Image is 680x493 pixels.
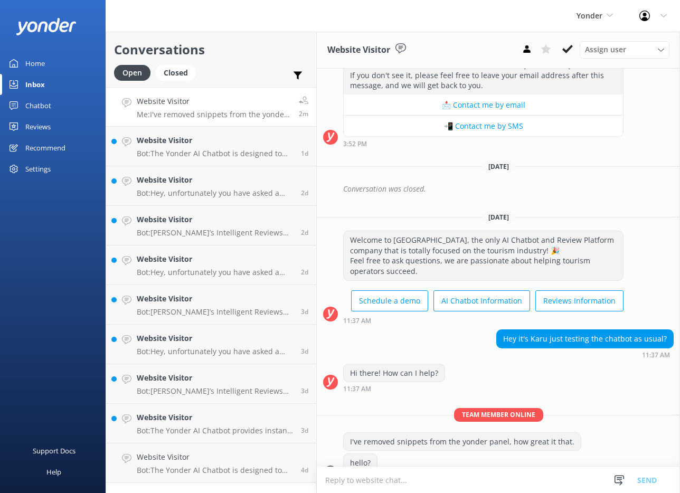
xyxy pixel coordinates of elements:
span: Sep 05 2025 08:53pm (UTC +12:00) Pacific/Auckland [301,268,308,277]
span: Sep 06 2025 03:48am (UTC +12:00) Pacific/Auckland [301,228,308,237]
h4: Website Visitor [137,96,291,107]
span: Sep 05 2025 08:16am (UTC +12:00) Pacific/Auckland [301,307,308,316]
span: Sep 08 2025 11:38am (UTC +12:00) Pacific/Auckland [299,109,308,118]
strong: 3:52 PM [343,141,367,147]
strong: 11:37 AM [343,386,371,392]
a: Website VisitorBot:The Yonder AI Chatbot is designed to provide instant 24/7 answers, boost booki... [106,127,316,166]
h4: Website Visitor [137,135,293,146]
p: Bot: [PERSON_NAME]’s Intelligent Reviews helps you maximize 5-star reviews and gather valuable fe... [137,386,293,396]
p: Bot: Hey, unfortunately you have asked a question that is outside of my knowledge base. It would ... [137,268,293,277]
span: Team member online [454,408,543,421]
div: Home [25,53,45,74]
p: Bot: The Yonder AI Chatbot is designed to provide instant 24/7 answers, boost bookings, and save ... [137,149,293,158]
h4: Website Visitor [137,451,293,463]
div: Inbox [25,74,45,95]
p: Me: I've removed snippets from the yonder panel, how great it that. [137,110,291,119]
span: Sep 04 2025 03:38am (UTC +12:00) Pacific/Auckland [301,466,308,475]
div: Sep 08 2025 11:37am (UTC +12:00) Pacific/Auckland [496,351,674,358]
a: Website VisitorBot:The Yonder AI Chatbot provides instant 24/7 answers, boosts bookings, and save... [106,404,316,443]
span: [DATE] [482,162,515,171]
h4: Website Visitor [137,412,293,423]
div: Conversation was closed. [343,180,674,198]
div: I've removed snippets from the yonder panel, how great it that. [344,433,581,451]
p: Bot: Hey, unfortunately you have asked a question that is outside of my knowledge base. It would ... [137,188,293,198]
div: Sep 08 2025 11:37am (UTC +12:00) Pacific/Auckland [343,317,624,324]
div: Aug 28 2025 03:52pm (UTC +12:00) Pacific/Auckland [343,140,624,147]
h4: Website Visitor [137,293,293,305]
p: Bot: Hey, unfortunately you have asked a question that is outside of my knowledge base. It would ... [137,347,293,356]
div: Welcome to [GEOGRAPHIC_DATA], the only AI Chatbot and Review Platform company that is totally foc... [344,231,623,280]
button: Schedule a demo [351,290,428,311]
button: 📩 Contact me by email [344,94,623,116]
h4: Website Visitor [137,253,293,265]
div: Yes, there should be a contact form available for you to leave your details. If you don't see it,... [344,56,623,94]
div: hello? [344,454,377,472]
strong: 11:37 AM [642,352,670,358]
span: Sep 07 2025 08:01am (UTC +12:00) Pacific/Auckland [301,149,308,158]
div: Support Docs [33,440,75,461]
p: Bot: [PERSON_NAME]’s Intelligent Reviews helps you maximize 5-star reviews and gather valuable fe... [137,228,293,238]
div: 2025-09-02T04:12:21.728 [323,180,674,198]
a: Open [114,67,156,78]
a: Website VisitorBot:The Yonder AI Chatbot is designed to handle over 70% of common enquiries insta... [106,443,316,483]
a: Website VisitorMe:I've removed snippets from the yonder panel, how great it that.2m [106,87,316,127]
span: Sep 06 2025 09:59am (UTC +12:00) Pacific/Auckland [301,188,308,197]
button: Reviews Information [535,290,624,311]
div: Sep 08 2025 11:37am (UTC +12:00) Pacific/Auckland [343,385,445,392]
a: Website VisitorBot:[PERSON_NAME]’s Intelligent Reviews helps you maximize 5-star reviews and gath... [106,364,316,404]
h4: Website Visitor [137,214,293,225]
strong: 11:37 AM [343,318,371,324]
span: [DATE] [482,213,515,222]
div: Open [114,65,150,81]
a: Website VisitorBot:Hey, unfortunately you have asked a question that is outside of my knowledge b... [106,325,316,364]
div: Settings [25,158,51,179]
h4: Website Visitor [137,333,293,344]
div: Hey it's Karu just testing the chatbot as usual? [497,330,673,348]
span: Sep 05 2025 06:52am (UTC +12:00) Pacific/Auckland [301,347,308,356]
div: Reviews [25,116,51,137]
span: Assign user [585,44,626,55]
div: Hi there! How can I help? [344,364,445,382]
a: Website VisitorBot:[PERSON_NAME]’s Intelligent Reviews helps you maximize 5-star reviews and gath... [106,206,316,245]
div: Closed [156,65,196,81]
button: 📲 Contact me by SMS [344,116,623,137]
span: Sep 05 2025 06:29am (UTC +12:00) Pacific/Auckland [301,386,308,395]
div: Help [46,461,61,482]
span: Sep 05 2025 06:13am (UTC +12:00) Pacific/Auckland [301,426,308,435]
button: AI Chatbot Information [433,290,530,311]
a: Website VisitorBot:Hey, unfortunately you have asked a question that is outside of my knowledge b... [106,166,316,206]
a: Closed [156,67,201,78]
h2: Conversations [114,40,308,60]
p: Bot: The Yonder AI Chatbot provides instant 24/7 answers, boosts bookings, and saves staff time b... [137,426,293,435]
div: Recommend [25,137,65,158]
img: yonder-white-logo.png [16,18,77,35]
span: Yonder [577,11,602,21]
h4: Website Visitor [137,372,293,384]
p: Bot: [PERSON_NAME]’s Intelligent Reviews helps you maximize 5-star reviews and gather valuable fe... [137,307,293,317]
div: Chatbot [25,95,51,116]
a: Website VisitorBot:Hey, unfortunately you have asked a question that is outside of my knowledge b... [106,245,316,285]
a: Website VisitorBot:[PERSON_NAME]’s Intelligent Reviews helps you maximize 5-star reviews and gath... [106,285,316,325]
h4: Website Visitor [137,174,293,186]
h3: Website Visitor [327,43,390,57]
p: Bot: The Yonder AI Chatbot is designed to handle over 70% of common enquiries instantly, 24/7, bo... [137,466,293,475]
div: Assign User [580,41,669,58]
